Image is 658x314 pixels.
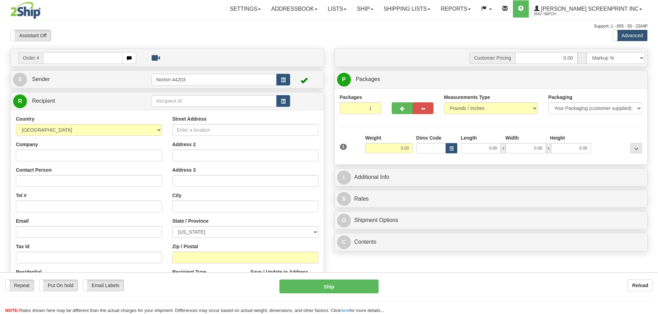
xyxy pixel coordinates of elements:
[5,308,19,313] span: NOTE:
[540,6,639,12] span: [PERSON_NAME] Screenprint Inc
[32,76,50,82] span: Sender
[550,134,565,141] label: Height
[340,144,347,150] span: 1
[279,280,379,293] button: Ship
[32,98,55,104] span: Recipient
[546,143,551,153] span: x
[16,115,35,122] label: Country
[416,134,441,141] label: Dims Code
[337,170,645,184] a: IAdditional Info
[18,52,43,64] span: Order #
[323,0,352,18] a: Lists
[505,134,519,141] label: Width
[225,0,266,18] a: Settings
[16,243,29,250] label: Tax Id
[337,171,351,184] span: I
[337,72,645,87] a: P Packages
[172,166,196,173] label: Address 3
[534,11,586,18] span: 2642 / batch
[6,280,34,291] label: Repeat
[352,0,378,18] a: Ship
[172,192,181,199] label: City
[16,269,42,275] label: Residential
[379,0,436,18] a: Shipping lists
[152,74,277,85] input: Sender Id
[172,124,318,136] input: Enter a location
[469,52,515,64] span: Customer Pricing
[16,192,27,199] label: Tel #
[529,0,647,18] a: [PERSON_NAME] Screenprint Inc 2642 / batch
[436,0,476,18] a: Reports
[613,30,647,41] label: Advanced
[10,2,41,19] img: logo2642.jpg
[337,235,351,249] span: C
[548,94,572,101] label: Packaging
[172,269,207,275] label: Recipient Type
[11,30,51,41] label: Assistant Off
[172,141,196,148] label: Address 2
[337,214,351,227] span: O
[337,73,351,87] span: P
[266,0,323,18] a: Addressbook
[172,217,209,224] label: State / Province
[356,76,380,82] span: Packages
[16,217,29,224] label: Email
[461,134,477,141] label: Length
[628,280,653,291] button: Reload
[152,95,277,107] input: Recipient Id
[13,72,152,87] a: S Sender
[172,243,198,250] label: Zip / Postal
[10,23,648,29] div: Support: 1 - 855 - 55 - 2SHIP
[172,115,207,122] label: Street Address
[250,269,318,282] label: Save / Update in Address Book
[83,280,124,291] label: Email Labels
[39,280,78,291] label: Put On hold
[337,192,645,206] a: $Rates
[632,283,648,288] b: Reload
[13,73,27,87] span: S
[337,192,351,206] span: $
[501,143,506,153] span: x
[13,94,136,108] a: R Recipient
[365,134,381,141] label: Weight
[630,143,642,153] div: ...
[340,94,362,101] label: Packages
[444,94,490,101] label: Measurements Type
[337,235,645,249] a: CContents
[16,166,51,173] label: Contact Person
[341,308,350,313] a: here
[16,141,38,148] label: Company
[13,94,27,108] span: R
[337,213,645,227] a: OShipment Options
